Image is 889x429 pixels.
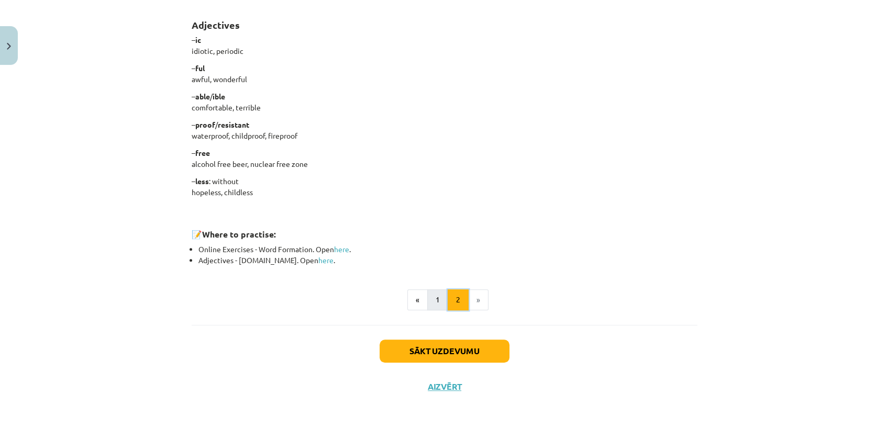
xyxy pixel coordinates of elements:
[7,43,11,50] img: icon-close-lesson-0947bae3869378f0d4975bcd49f059093ad1ed9edebbc8119c70593378902aed.svg
[192,119,697,141] p: – / waterproof, childproof, fireproof
[192,221,697,241] h3: 📝
[195,120,215,129] b: proof
[318,255,334,265] a: here
[218,120,249,129] b: resistant
[192,148,697,170] p: – alcohol free beer, nuclear free zone
[195,35,201,44] b: ic
[380,340,509,363] button: Sākt uzdevumu
[195,148,210,157] b: free
[192,19,240,31] b: Adjectives
[427,289,448,310] button: 1
[407,289,428,310] button: «
[195,176,209,186] b: less
[198,255,697,266] li: Adjectives - [DOMAIN_NAME]. Open .
[192,35,697,57] p: – idiotic, periodic
[213,92,225,101] b: ible
[202,229,276,240] strong: Where to practise:
[448,289,469,310] button: 2
[192,176,697,198] p: – : without hopeless, childless
[334,244,349,254] a: here
[425,381,464,392] button: Aizvērt
[195,63,205,73] b: ful
[192,289,697,310] nav: Page navigation example
[192,63,697,85] p: – awful, wonderful
[198,244,697,255] li: Online Exercises - Word Formation. Open .
[195,92,210,101] b: able
[192,91,697,113] p: – / comfortable, terrible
